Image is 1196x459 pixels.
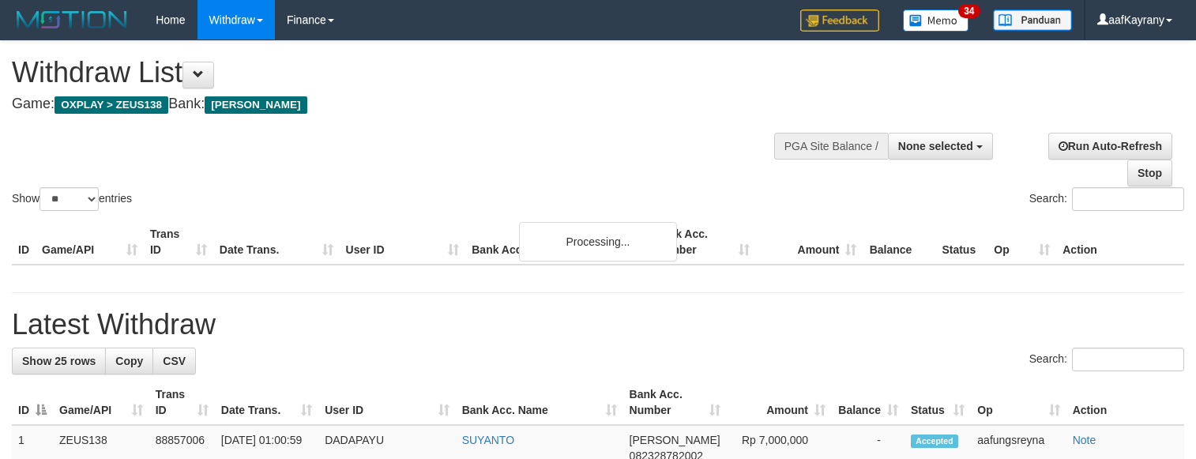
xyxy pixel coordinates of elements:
[727,380,832,425] th: Amount: activate to sort column ascending
[12,380,53,425] th: ID: activate to sort column descending
[1029,187,1184,211] label: Search:
[163,355,186,367] span: CSV
[36,220,144,265] th: Game/API
[12,220,36,265] th: ID
[115,355,143,367] span: Copy
[1048,133,1172,160] a: Run Auto-Refresh
[935,220,987,265] th: Status
[12,96,781,112] h4: Game: Bank:
[152,348,196,374] a: CSV
[774,133,888,160] div: PGA Site Balance /
[105,348,153,374] a: Copy
[1072,187,1184,211] input: Search:
[1056,220,1184,265] th: Action
[53,380,149,425] th: Game/API: activate to sort column ascending
[898,140,973,152] span: None selected
[1127,160,1172,186] a: Stop
[55,96,168,114] span: OXPLAY > ZEUS138
[630,434,720,446] span: [PERSON_NAME]
[1072,348,1184,371] input: Search:
[149,380,215,425] th: Trans ID: activate to sort column ascending
[756,220,863,265] th: Amount
[1066,380,1184,425] th: Action
[12,57,781,88] h1: Withdraw List
[213,220,340,265] th: Date Trans.
[958,4,980,18] span: 34
[1029,348,1184,371] label: Search:
[1073,434,1096,446] a: Note
[863,220,935,265] th: Balance
[987,220,1056,265] th: Op
[832,380,905,425] th: Balance: activate to sort column ascending
[903,9,969,32] img: Button%20Memo.svg
[22,355,96,367] span: Show 25 rows
[12,348,106,374] a: Show 25 rows
[340,220,466,265] th: User ID
[318,380,456,425] th: User ID: activate to sort column ascending
[649,220,756,265] th: Bank Acc. Number
[465,220,648,265] th: Bank Acc. Name
[144,220,213,265] th: Trans ID
[12,309,1184,340] h1: Latest Withdraw
[205,96,307,114] span: [PERSON_NAME]
[971,380,1066,425] th: Op: activate to sort column ascending
[888,133,993,160] button: None selected
[462,434,514,446] a: SUYANTO
[623,380,727,425] th: Bank Acc. Number: activate to sort column ascending
[456,380,623,425] th: Bank Acc. Name: activate to sort column ascending
[993,9,1072,31] img: panduan.png
[215,380,318,425] th: Date Trans.: activate to sort column ascending
[12,187,132,211] label: Show entries
[12,8,132,32] img: MOTION_logo.png
[800,9,879,32] img: Feedback.jpg
[39,187,99,211] select: Showentries
[911,435,958,448] span: Accepted
[905,380,971,425] th: Status: activate to sort column ascending
[519,222,677,261] div: Processing...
